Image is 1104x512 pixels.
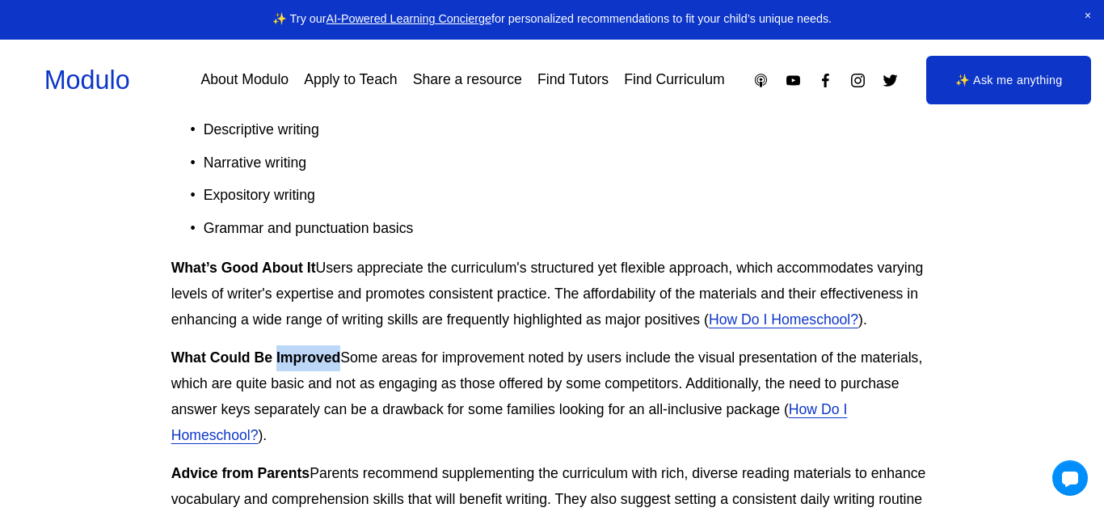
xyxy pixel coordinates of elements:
a: YouTube [785,72,802,89]
a: Instagram [849,72,866,89]
a: Apple Podcasts [752,72,769,89]
p: Expository writing [204,183,933,209]
a: How Do I Homeschool? [709,311,858,328]
strong: What Could Be Improved [171,349,341,366]
p: Descriptive writing [204,117,933,143]
a: Facebook [817,72,834,89]
a: AI-Powered Learning Concierge [327,12,491,25]
strong: What’s Good About It [171,260,316,276]
p: Users appreciate the curriculum's structured yet flexible approach, which accommodates varying le... [171,256,933,332]
p: Narrative writing [204,150,933,176]
a: Find Curriculum [624,66,724,95]
a: ✨ Ask me anything [926,56,1091,104]
a: Share a resource [413,66,522,95]
p: Grammar and punctuation basics [204,216,933,242]
a: Apply to Teach [304,66,397,95]
a: How Do I Homeschool? [171,401,848,443]
a: Modulo [44,66,130,95]
a: Twitter [882,72,899,89]
p: Some areas for improvement noted by users include the visual presentation of the materials, which... [171,345,933,448]
strong: Advice from Parents [171,465,310,481]
a: About Modulo [200,66,289,95]
a: Find Tutors [537,66,609,95]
